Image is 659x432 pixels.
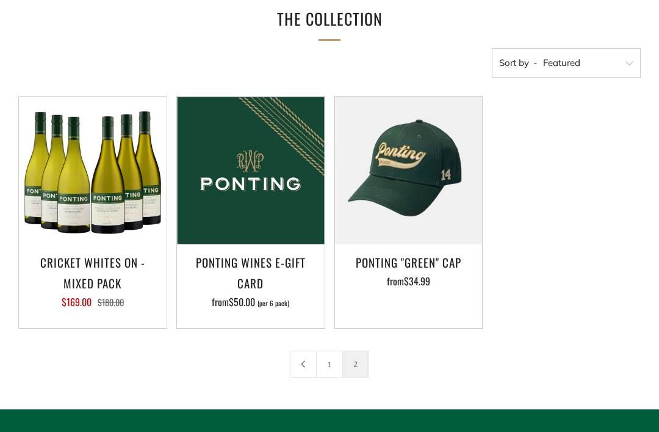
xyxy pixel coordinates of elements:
[342,351,369,378] span: 2
[19,252,167,313] a: CRICKET WHITES ON - MIXED PACK $169.00 $180.00
[404,274,430,288] span: $34.99
[62,295,92,309] span: $169.00
[183,252,319,293] h3: Ponting Wines e-Gift Card
[335,252,483,313] a: Ponting "Green" Cap from$34.99
[341,252,477,273] h3: Ponting "Green" Cap
[25,252,160,293] h3: CRICKET WHITES ON - MIXED PACK
[212,295,289,309] span: from
[229,295,255,309] span: $50.00
[387,274,430,288] span: from
[174,5,485,34] h1: The Collection
[317,351,342,377] a: 1
[177,252,325,313] a: Ponting Wines e-Gift Card from$50.00 (per 6 pack)
[98,296,124,309] span: $180.00
[257,300,289,307] span: (per 6 pack)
